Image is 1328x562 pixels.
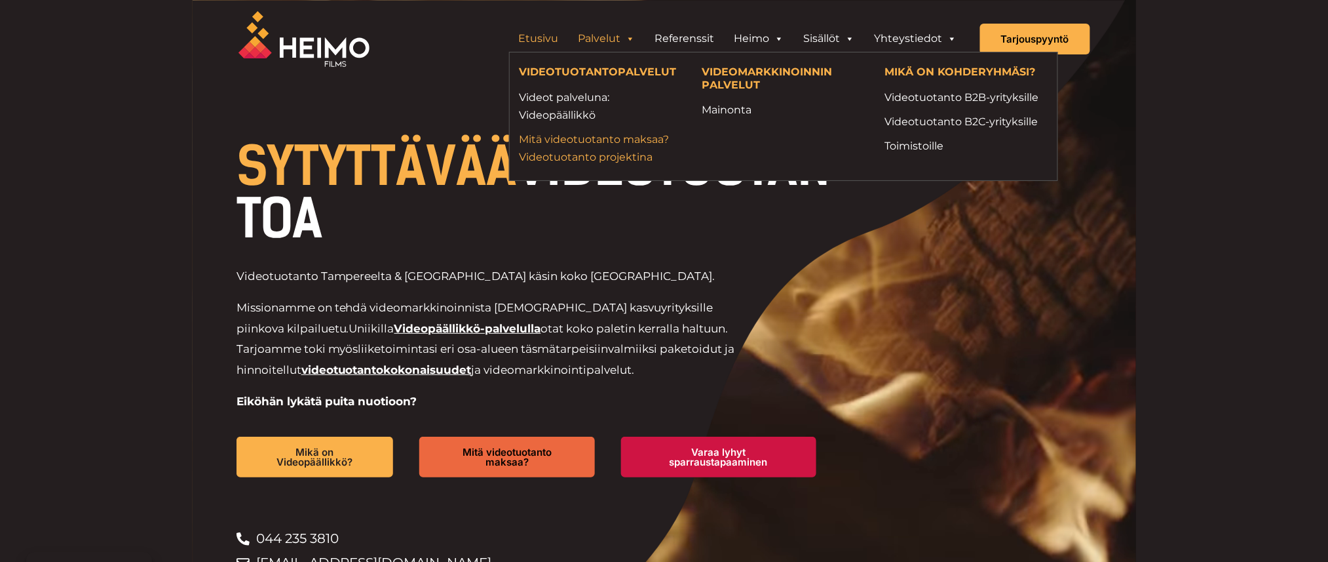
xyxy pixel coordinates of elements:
[237,140,843,245] h1: VIDEOTUOTANTOA
[645,26,725,52] a: Referenssit
[884,137,1048,155] a: Toimistoille
[237,527,843,551] a: 044 235 3810
[725,26,794,52] a: Heimo
[301,363,472,376] a: videotuotantokokonaisuudet
[237,298,753,380] p: Missionamme on tehdä videomarkkinoinnista [DEMOGRAPHIC_DATA] kasvuyrityksille piinkova kilpailuetu.
[621,437,816,477] a: Varaa lyhyt sparraustapaaminen
[794,26,865,52] a: Sisällöt
[349,322,394,335] span: Uniikilla
[520,66,683,81] h4: VIDEOTUOTANTOPALVELUT
[358,342,609,355] span: liiketoimintasi eri osa-alueen täsmätarpeisiin
[440,447,573,467] span: Mitä videotuotanto maksaa?
[884,89,1048,106] a: Videotuotanto B2B-yrityksille
[237,266,753,287] p: Videotuotanto Tampereelta & [GEOGRAPHIC_DATA] käsin koko [GEOGRAPHIC_DATA].
[237,395,417,408] strong: Eiköhän lykätä puita nuotioon?
[702,66,865,94] h4: VIDEOMARKKINOINNIN PALVELUT
[702,101,865,119] a: Mainonta
[257,447,373,467] span: Mikä on Videopäällikkö?
[520,130,683,166] a: Mitä videotuotanto maksaa?Videotuotanto projektina
[642,447,795,467] span: Varaa lyhyt sparraustapaaminen
[503,26,974,52] aside: Header Widget 1
[865,26,967,52] a: Yhteystiedot
[237,437,394,477] a: Mikä on Videopäällikkö?
[980,24,1090,54] a: Tarjouspyyntö
[509,26,569,52] a: Etusivu
[419,437,594,477] a: Mitä videotuotanto maksaa?
[520,89,683,124] a: Videot palveluna: Videopäällikkö
[884,66,1048,81] h4: MIKÄ ON KOHDERYHMÄSI?
[237,135,517,198] span: SYTYTTÄVÄÄ
[238,11,370,67] img: Heimo Filmsin logo
[237,342,735,376] span: valmiiksi paketoidut ja hinnoitellut
[394,322,541,335] a: Videopäällikkö-palvelulla
[253,527,339,551] span: 044 235 3810
[884,113,1048,130] a: Videotuotanto B2C-yrityksille
[569,26,645,52] a: Palvelut
[472,363,635,376] span: ja videomarkkinointipalvelut.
